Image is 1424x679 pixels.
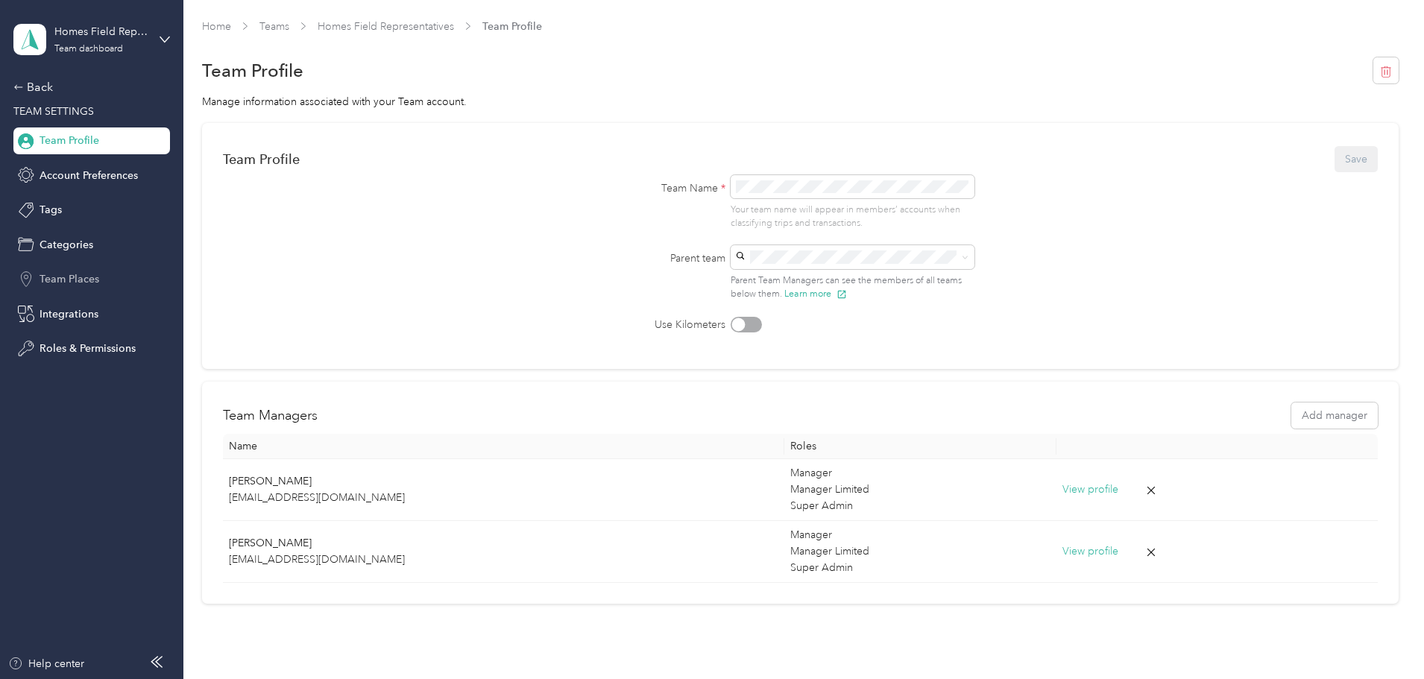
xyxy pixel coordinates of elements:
[54,24,148,40] div: Homes Field Representatives
[40,341,136,356] span: Roles & Permissions
[790,527,1050,543] div: Manager
[223,434,784,459] th: Name
[784,287,847,300] button: Learn more
[223,405,318,426] h2: Team Managers
[40,306,98,322] span: Integrations
[1062,481,1118,498] button: View profile
[229,552,778,568] p: [EMAIL_ADDRESS][DOMAIN_NAME]
[482,19,542,34] span: Team Profile
[790,465,1050,481] div: Manager
[229,535,778,552] p: [PERSON_NAME]
[1062,543,1118,560] button: View profile
[591,317,725,332] label: Use Kilometers
[1291,402,1378,429] button: Add manager
[790,481,1050,498] div: Manager Limited
[731,275,962,300] span: Parent Team Managers can see the members of all teams below them.
[40,271,99,287] span: Team Places
[40,168,138,183] span: Account Preferences
[202,94,1399,110] div: Manage information associated with your Team account.
[784,434,1056,459] th: Roles
[1340,596,1424,679] iframe: Everlance-gr Chat Button Frame
[790,543,1050,560] div: Manager Limited
[223,151,300,167] div: Team Profile
[591,180,725,196] label: Team Name
[318,20,454,33] a: Homes Field Representatives
[40,237,93,253] span: Categories
[40,133,99,148] span: Team Profile
[13,78,163,96] div: Back
[40,202,62,218] span: Tags
[8,656,84,672] button: Help center
[229,473,778,490] p: [PERSON_NAME]
[229,490,778,506] p: [EMAIL_ADDRESS][DOMAIN_NAME]
[790,560,1050,576] div: Super Admin
[591,250,725,266] label: Parent team
[790,498,1050,514] div: Super Admin
[259,20,289,33] a: Teams
[54,45,123,54] div: Team dashboard
[13,105,94,118] span: TEAM SETTINGS
[202,20,231,33] a: Home
[731,203,974,230] p: Your team name will appear in members’ accounts when classifying trips and transactions.
[202,63,303,78] h1: Team Profile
